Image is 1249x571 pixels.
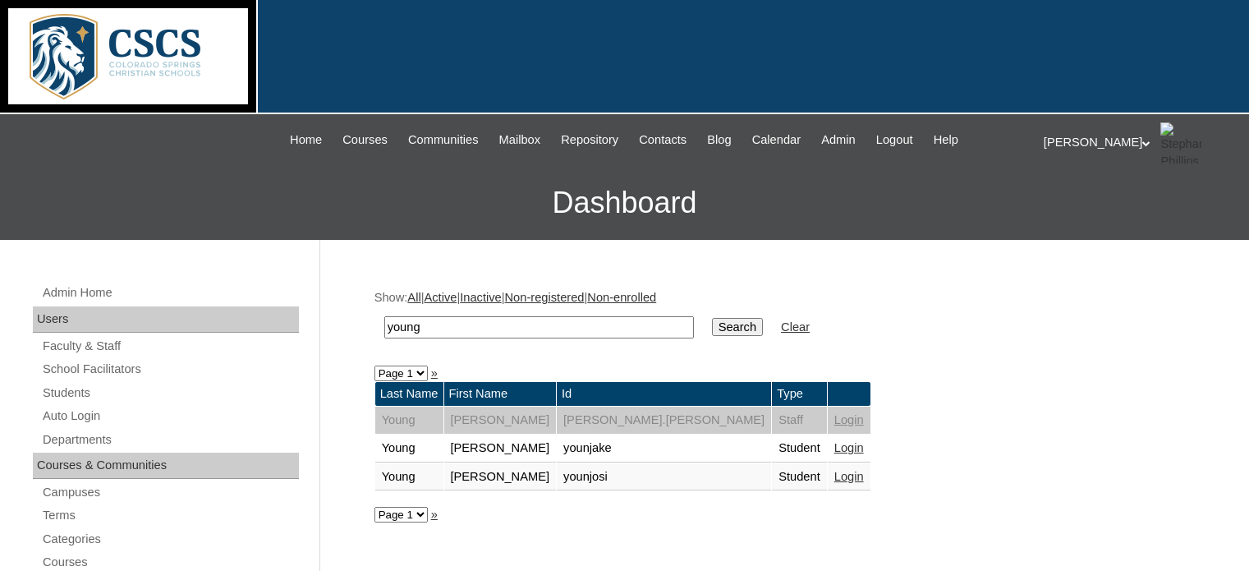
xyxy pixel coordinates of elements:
[772,407,827,435] td: Staff
[821,131,856,150] span: Admin
[431,366,438,380] a: »
[431,508,438,521] a: »
[41,505,299,526] a: Terms
[444,407,557,435] td: [PERSON_NAME]
[631,131,695,150] a: Contacts
[1044,122,1233,163] div: [PERSON_NAME]
[460,291,502,304] a: Inactive
[744,131,809,150] a: Calendar
[8,8,248,104] img: logo-white.png
[587,291,656,304] a: Non-enrolled
[41,336,299,357] a: Faculty & Staff
[491,131,549,150] a: Mailbox
[553,131,627,150] a: Repository
[41,430,299,450] a: Departments
[868,131,921,150] a: Logout
[342,131,388,150] span: Courses
[699,131,739,150] a: Blog
[290,131,322,150] span: Home
[408,131,479,150] span: Communities
[813,131,864,150] a: Admin
[505,291,585,304] a: Non-registered
[639,131,686,150] span: Contacts
[33,453,299,479] div: Courses & Communities
[557,463,771,491] td: younjosi
[712,318,763,336] input: Search
[444,463,557,491] td: [PERSON_NAME]
[375,407,443,435] td: Young
[384,316,694,338] input: Search
[41,406,299,426] a: Auto Login
[41,383,299,403] a: Students
[781,320,810,334] a: Clear
[424,291,457,304] a: Active
[375,435,443,463] td: Young
[8,166,1241,240] h3: Dashboard
[557,407,771,435] td: [PERSON_NAME].[PERSON_NAME]
[772,435,827,463] td: Student
[772,382,827,406] td: Type
[557,435,771,463] td: younjake
[444,382,557,406] td: First Name
[282,131,330,150] a: Home
[707,131,731,150] span: Blog
[834,413,864,426] a: Login
[834,441,864,454] a: Login
[41,283,299,303] a: Admin Home
[33,306,299,333] div: Users
[834,470,864,483] a: Login
[925,131,967,150] a: Help
[334,131,396,150] a: Courses
[41,359,299,380] a: School Facilitators
[407,291,420,304] a: All
[1160,122,1201,163] img: Stephanie Phillips
[876,131,913,150] span: Logout
[557,382,771,406] td: Id
[375,463,443,491] td: Young
[772,463,827,491] td: Student
[375,382,443,406] td: Last Name
[752,131,801,150] span: Calendar
[400,131,487,150] a: Communities
[41,529,299,550] a: Categories
[561,131,618,150] span: Repository
[444,435,557,463] td: [PERSON_NAME]
[374,289,1187,348] div: Show: | | | |
[499,131,541,150] span: Mailbox
[41,482,299,503] a: Campuses
[934,131,958,150] span: Help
